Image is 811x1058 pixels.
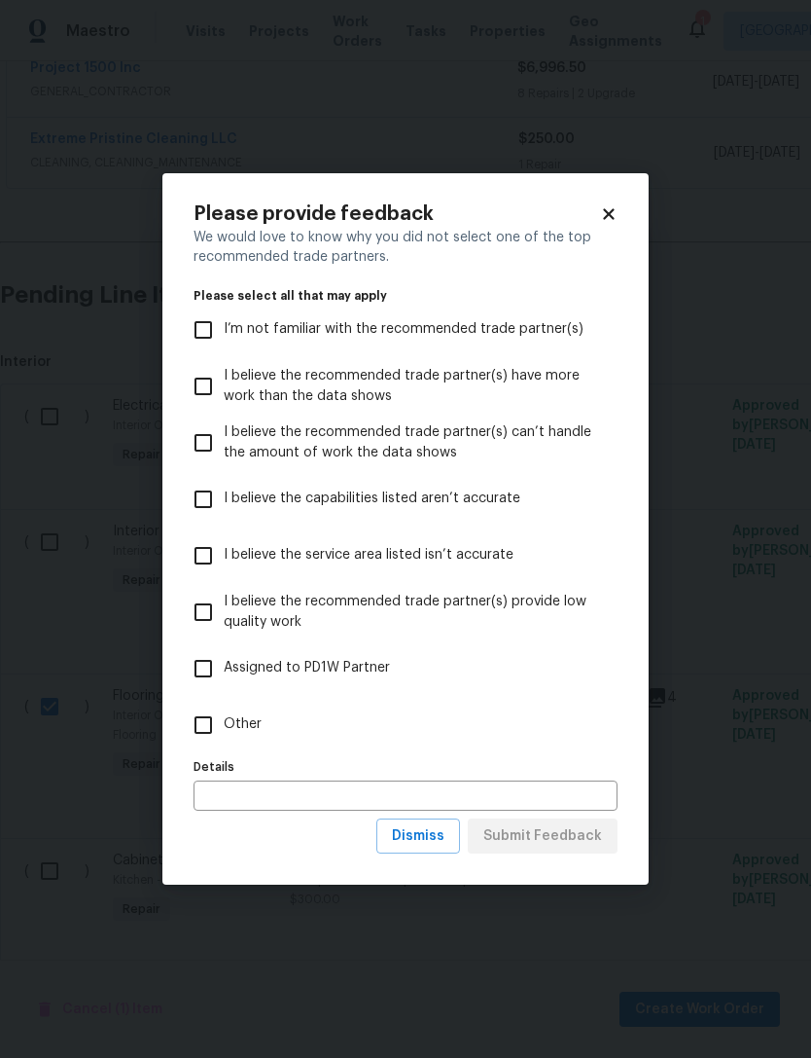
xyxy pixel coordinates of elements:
span: I’m not familiar with the recommended trade partner(s) [224,319,583,340]
span: I believe the capabilities listed aren’t accurate [224,489,520,509]
span: Assigned to PD1W Partner [224,658,390,678]
span: I believe the recommended trade partner(s) have more work than the data shows [224,366,602,407]
legend: Please select all that may apply [194,290,617,302]
span: I believe the recommended trade partner(s) provide low quality work [224,592,602,633]
span: Other [224,714,262,735]
h2: Please provide feedback [194,204,600,224]
span: I believe the service area listed isn’t accurate [224,545,513,565]
label: Details [194,761,617,773]
button: Dismiss [376,819,460,855]
span: Dismiss [392,824,444,849]
div: We would love to know why you did not select one of the top recommended trade partners. [194,228,617,267]
span: I believe the recommended trade partner(s) can’t handle the amount of work the data shows [224,422,602,463]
